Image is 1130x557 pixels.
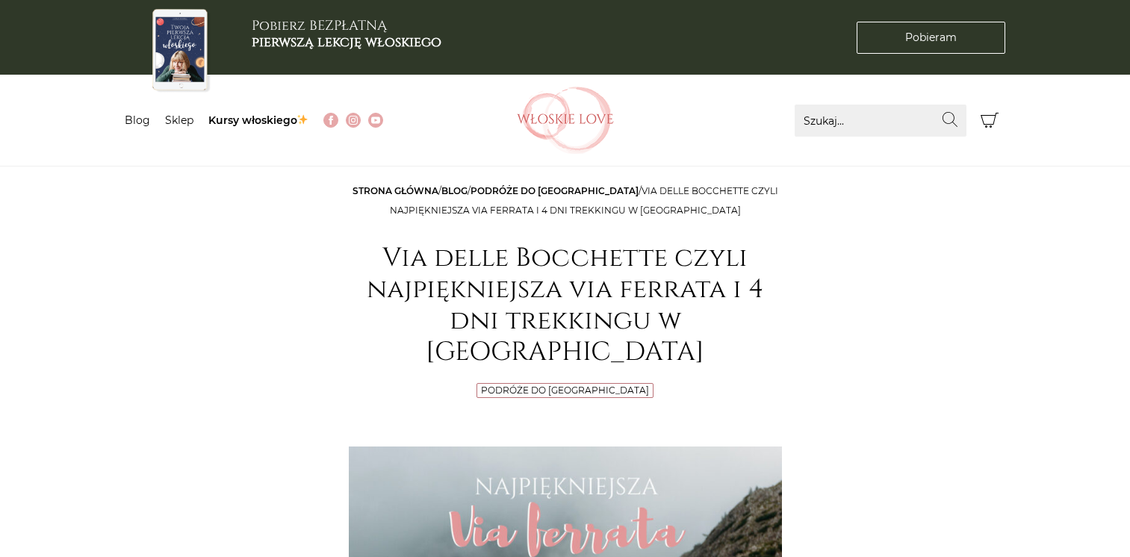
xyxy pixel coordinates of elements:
[165,113,193,127] a: Sklep
[471,185,639,196] a: Podróże do [GEOGRAPHIC_DATA]
[857,22,1005,54] a: Pobieram
[481,385,649,396] a: Podróże do [GEOGRAPHIC_DATA]
[252,33,441,52] b: pierwszą lekcję włoskiego
[905,30,957,46] span: Pobieram
[349,243,782,368] h1: Via delle Bocchette czyli najpiękniejsza via ferrata i 4 dni trekkingu w [GEOGRAPHIC_DATA]
[208,113,309,127] a: Kursy włoskiego
[297,114,308,125] img: ✨
[795,105,966,137] input: Szukaj...
[974,105,1006,137] button: Koszyk
[125,113,150,127] a: Blog
[353,185,778,216] span: / / /
[441,185,468,196] a: Blog
[252,18,441,50] h3: Pobierz BEZPŁATNĄ
[353,185,438,196] a: Strona główna
[517,87,614,154] img: Włoskielove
